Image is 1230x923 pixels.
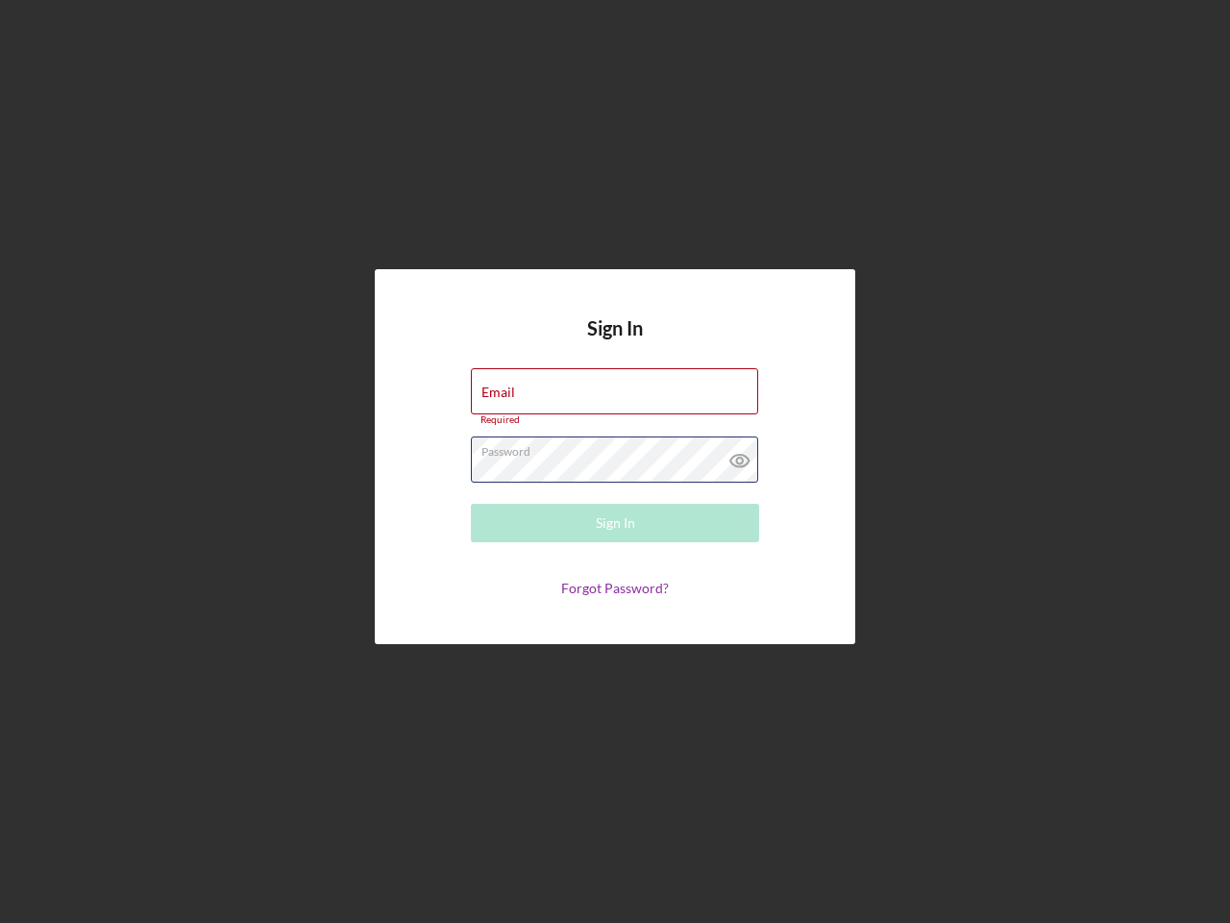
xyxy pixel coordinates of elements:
button: Sign In [471,504,759,542]
label: Email [481,385,515,400]
a: Forgot Password? [561,580,669,596]
h4: Sign In [587,317,643,368]
label: Password [481,437,758,459]
div: Sign In [596,504,635,542]
div: Required [471,414,759,426]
